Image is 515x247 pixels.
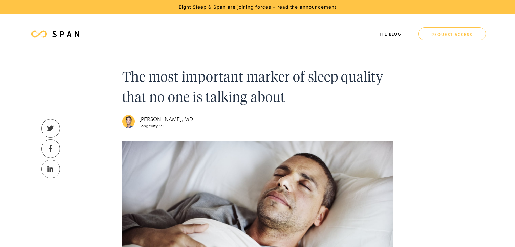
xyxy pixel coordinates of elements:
[41,160,60,178] a: 
[41,119,60,138] a: 
[49,145,52,152] div: 
[47,125,54,132] div: 
[122,68,393,108] h1: The most important marker of sleep quality that no one is talking about
[41,139,60,158] a: 
[139,115,193,122] h2: [PERSON_NAME], MD
[379,32,401,36] div: The Blog
[418,27,486,40] a: request access
[139,123,193,128] h3: Longevity MD
[47,165,54,172] div: 
[369,20,411,47] a: The Blog
[179,4,336,10] a: Eight Sleep & Span are joining forces – read the announcement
